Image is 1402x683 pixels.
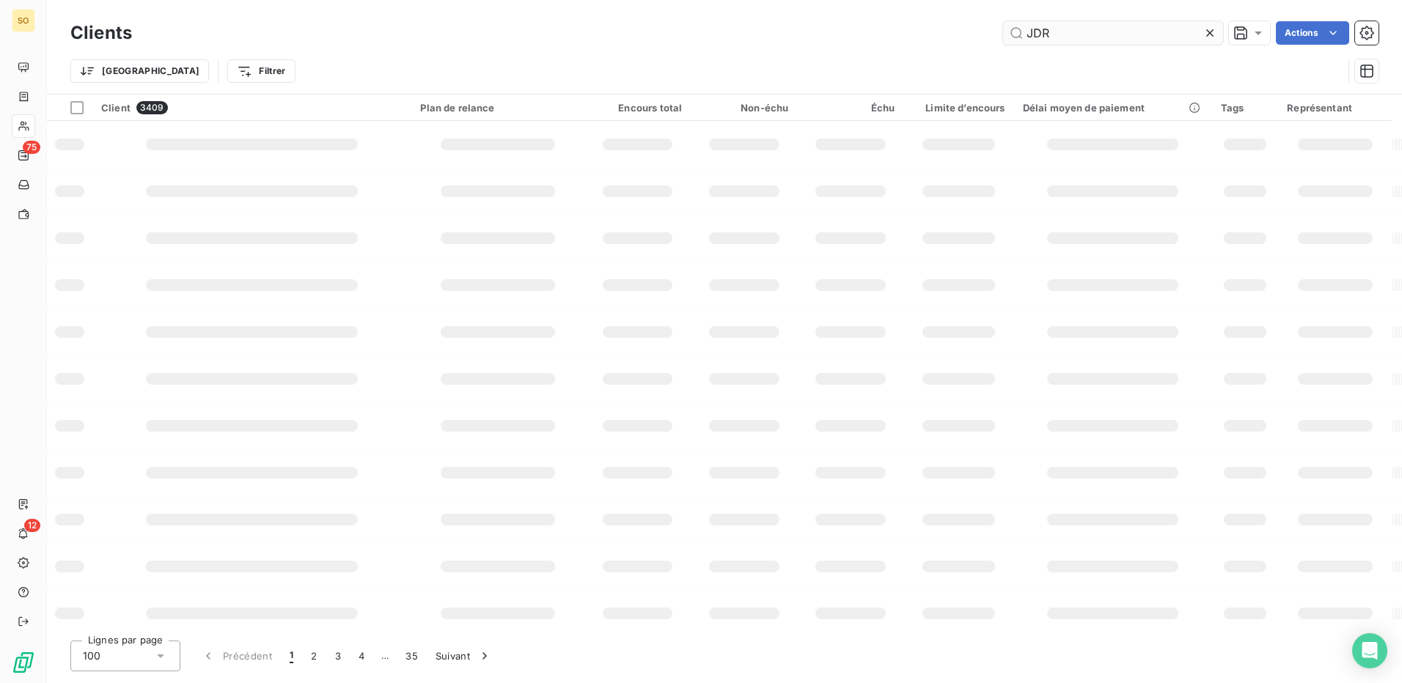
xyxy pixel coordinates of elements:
button: 2 [302,640,326,671]
span: 100 [83,649,100,663]
span: 1 [290,649,293,663]
h3: Clients [70,20,132,46]
span: … [373,644,397,668]
div: Représentant [1287,102,1383,114]
img: Logo LeanPay [12,651,35,674]
button: Filtrer [227,59,295,83]
button: 1 [281,640,302,671]
button: Suivant [427,640,501,671]
span: 12 [24,519,40,532]
div: Échu [806,102,895,114]
button: Actions [1276,21,1349,45]
div: Plan de relance [420,102,576,114]
button: Précédent [192,640,281,671]
div: Encours total [593,102,682,114]
div: SO [12,9,35,32]
div: Limite d’encours [913,102,1005,114]
button: 3 [326,640,350,671]
div: Non-échu [700,102,788,114]
div: Tags [1221,102,1269,114]
span: 75 [23,141,40,154]
div: Open Intercom Messenger [1352,633,1387,668]
input: Rechercher [1003,21,1223,45]
div: Délai moyen de paiement [1023,102,1203,114]
button: 35 [397,640,427,671]
span: Client [101,102,131,114]
button: [GEOGRAPHIC_DATA] [70,59,209,83]
span: 3409 [136,101,168,114]
button: 4 [350,640,373,671]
